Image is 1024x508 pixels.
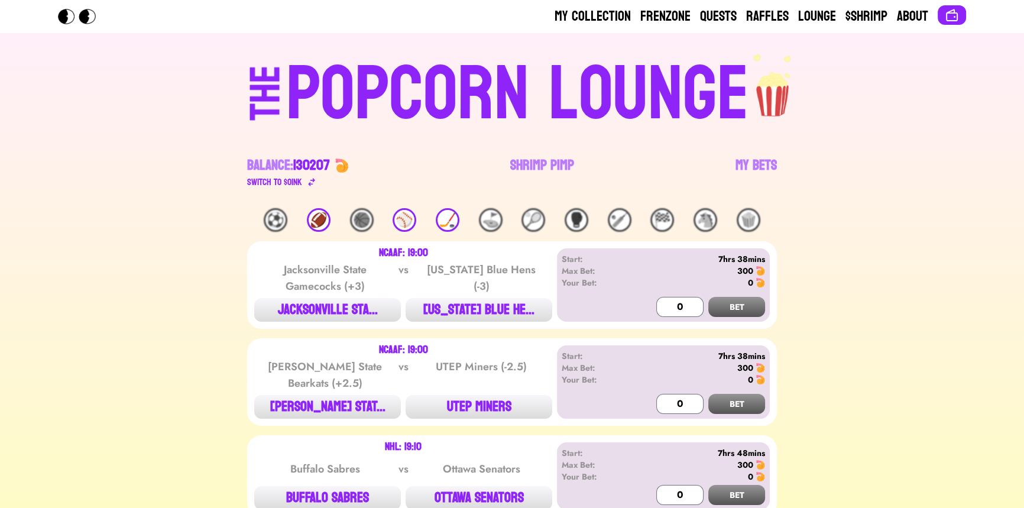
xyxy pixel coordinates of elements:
[265,358,385,391] div: [PERSON_NAME] State Bearkats (+2.5)
[264,208,287,232] div: ⚽️
[265,461,385,477] div: Buffalo Sabres
[479,208,503,232] div: ⛳️
[756,375,765,384] img: 🍤
[148,52,876,132] a: THEPOPCORN LOUNGEpopcorn
[694,208,717,232] div: 🐴
[254,395,401,419] button: [PERSON_NAME] STAT...
[845,7,887,26] a: $Shrimp
[756,266,765,276] img: 🍤
[737,208,760,232] div: 🍿
[350,208,374,232] div: 🏀
[737,265,753,277] div: 300
[756,278,765,287] img: 🍤
[737,362,753,374] div: 300
[562,374,630,386] div: Your Bet:
[436,208,459,232] div: 🏒
[396,461,411,477] div: vs
[748,374,753,386] div: 0
[562,350,630,362] div: Start:
[247,175,302,189] div: Switch to $ OINK
[735,156,777,189] a: My Bets
[945,8,959,22] img: Connect wallet
[286,57,749,132] div: POPCORN LOUNGE
[756,363,765,373] img: 🍤
[562,253,630,265] div: Start:
[708,485,765,505] button: BET
[385,442,422,452] div: NHL: 19:10
[393,208,416,232] div: ⚾️
[562,277,630,289] div: Your Bet:
[406,395,552,419] button: UTEP MINERS
[562,362,630,374] div: Max Bet:
[335,158,349,173] img: 🍤
[756,460,765,470] img: 🍤
[422,261,541,295] div: [US_STATE] Blue Hens (-3)
[897,7,928,26] a: About
[245,66,287,144] div: THE
[562,471,630,483] div: Your Bet:
[756,472,765,481] img: 🍤
[396,358,411,391] div: vs
[708,394,765,414] button: BET
[700,7,737,26] a: Quests
[608,208,631,232] div: 🏏
[562,265,630,277] div: Max Bet:
[630,253,765,265] div: 7hrs 38mins
[406,298,552,322] button: [US_STATE] BLUE HE...
[521,208,545,232] div: 🎾
[749,52,798,118] img: popcorn
[748,277,753,289] div: 0
[555,7,631,26] a: My Collection
[422,461,541,477] div: Ottawa Senators
[510,156,574,189] a: Shrimp Pimp
[737,459,753,471] div: 300
[307,208,330,232] div: 🏈
[562,459,630,471] div: Max Bet:
[379,248,428,258] div: NCAAF: 19:00
[247,156,330,175] div: Balance:
[708,297,765,317] button: BET
[254,298,401,322] button: JACKSONVILLE STA...
[640,7,691,26] a: Frenzone
[396,261,411,295] div: vs
[58,9,105,24] img: Popcorn
[422,358,541,391] div: UTEP Miners (-2.5)
[379,345,428,355] div: NCAAF: 19:00
[265,261,385,295] div: Jacksonville State Gamecocks (+3)
[746,7,789,26] a: Raffles
[798,7,836,26] a: Lounge
[565,208,588,232] div: 🥊
[650,208,674,232] div: 🏁
[630,350,765,362] div: 7hrs 38mins
[748,471,753,483] div: 0
[293,153,330,178] span: 130207
[630,447,765,459] div: 7hrs 48mins
[562,447,630,459] div: Start:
